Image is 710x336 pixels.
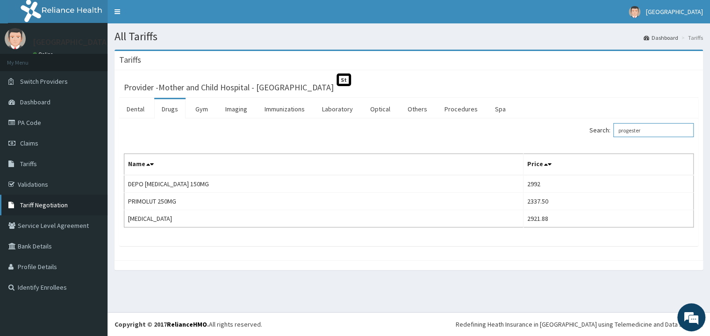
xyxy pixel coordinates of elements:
[456,320,703,329] div: Redefining Heath Insurance in [GEOGRAPHIC_DATA] using Telemedicine and Data Science!
[400,99,435,119] a: Others
[218,99,255,119] a: Imaging
[646,7,703,16] span: [GEOGRAPHIC_DATA]
[363,99,398,119] a: Optical
[119,56,141,64] h3: Tariffs
[20,98,50,106] span: Dashboard
[337,73,351,86] span: St
[523,175,693,193] td: 2992
[115,320,209,329] strong: Copyright © 2017 .
[5,28,26,49] img: User Image
[54,105,129,200] span: We're online!
[644,34,678,42] a: Dashboard
[20,139,38,147] span: Claims
[629,6,640,18] img: User Image
[589,123,694,137] label: Search:
[33,51,55,58] a: Online
[124,154,524,175] th: Name
[17,47,38,70] img: d_794563401_company_1708531726252_794563401
[315,99,360,119] a: Laboratory
[20,160,37,168] span: Tariffs
[488,99,513,119] a: Spa
[523,154,693,175] th: Price
[119,99,152,119] a: Dental
[124,175,524,193] td: DEPO [MEDICAL_DATA] 150MG
[188,99,215,119] a: Gym
[124,83,334,92] h3: Provider - Mother and Child Hospital - [GEOGRAPHIC_DATA]
[153,5,176,27] div: Minimize live chat window
[124,193,524,210] td: PRIMOLUT 250MG
[257,99,312,119] a: Immunizations
[613,123,694,137] input: Search:
[115,30,703,43] h1: All Tariffs
[33,38,110,46] p: [GEOGRAPHIC_DATA]
[167,320,207,329] a: RelianceHMO
[5,231,178,263] textarea: Type your message and hit 'Enter'
[679,34,703,42] li: Tariffs
[20,77,68,86] span: Switch Providers
[20,201,68,209] span: Tariff Negotiation
[108,312,710,336] footer: All rights reserved.
[154,99,186,119] a: Drugs
[523,210,693,227] td: 2921.88
[124,210,524,227] td: [MEDICAL_DATA]
[523,193,693,210] td: 2337.50
[49,52,157,65] div: Chat with us now
[437,99,485,119] a: Procedures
